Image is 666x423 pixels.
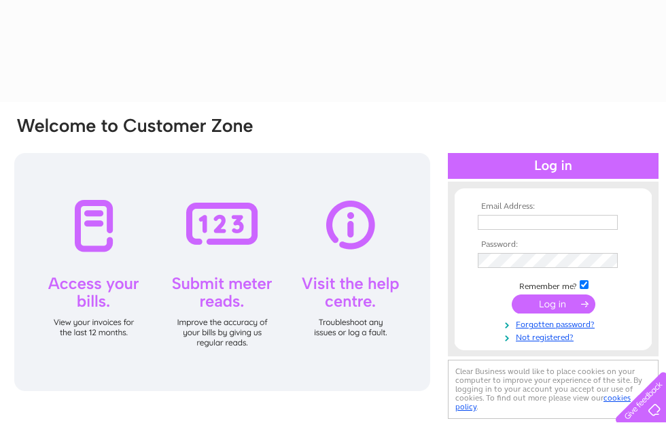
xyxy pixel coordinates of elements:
td: Remember me? [474,278,632,292]
th: Email Address: [474,202,632,211]
a: Not registered? [478,330,632,343]
input: Submit [512,294,595,314]
a: Forgotten password? [478,317,632,330]
th: Password: [474,240,632,250]
a: cookies policy [455,393,631,411]
div: Clear Business would like to place cookies on your computer to improve your experience of the sit... [448,360,659,419]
